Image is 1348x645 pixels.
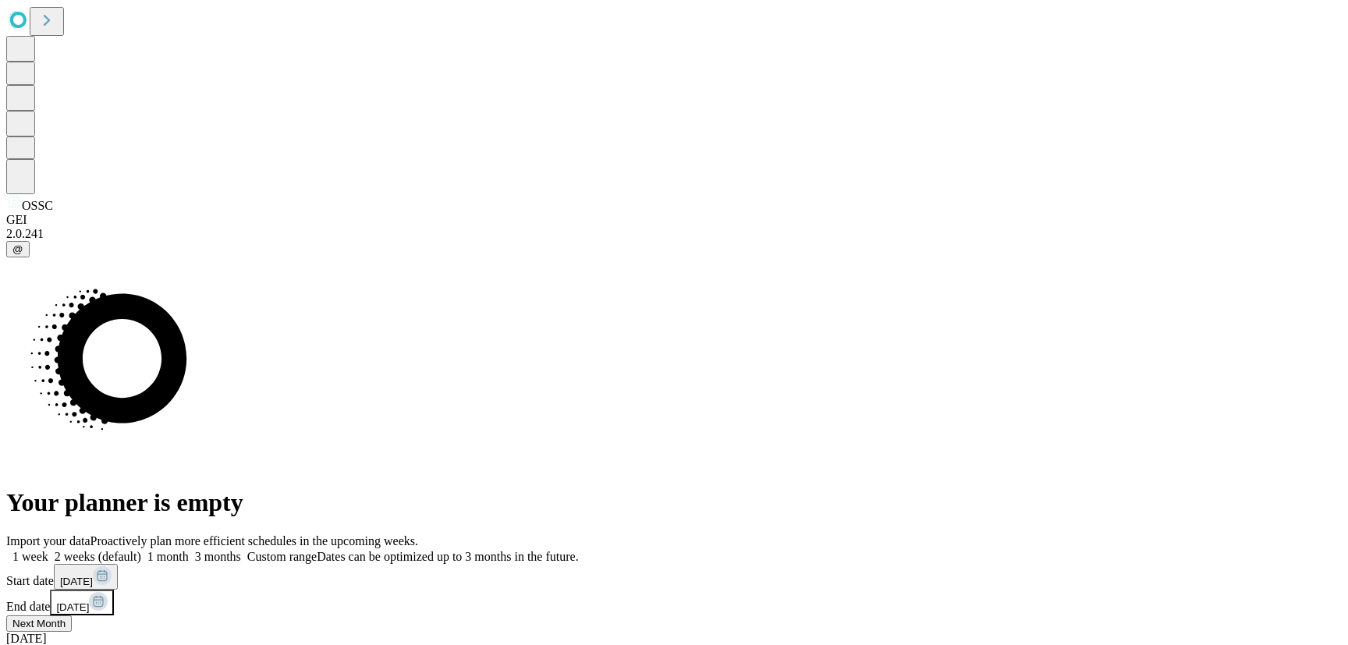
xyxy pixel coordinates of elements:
[6,227,1342,241] div: 2.0.241
[247,550,317,563] span: Custom range
[6,241,30,257] button: @
[195,550,241,563] span: 3 months
[6,564,1342,590] div: Start date
[6,534,90,548] span: Import your data
[12,550,48,563] span: 1 week
[90,534,418,548] span: Proactively plan more efficient schedules in the upcoming weeks.
[12,618,66,629] span: Next Month
[22,199,53,212] span: OSSC
[147,550,189,563] span: 1 month
[317,550,578,563] span: Dates can be optimized up to 3 months in the future.
[6,488,1342,517] h1: Your planner is empty
[54,564,118,590] button: [DATE]
[56,601,89,613] span: [DATE]
[6,615,72,632] button: Next Month
[55,550,141,563] span: 2 weeks (default)
[12,243,23,255] span: @
[60,576,93,587] span: [DATE]
[50,590,114,615] button: [DATE]
[6,213,1342,227] div: GEI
